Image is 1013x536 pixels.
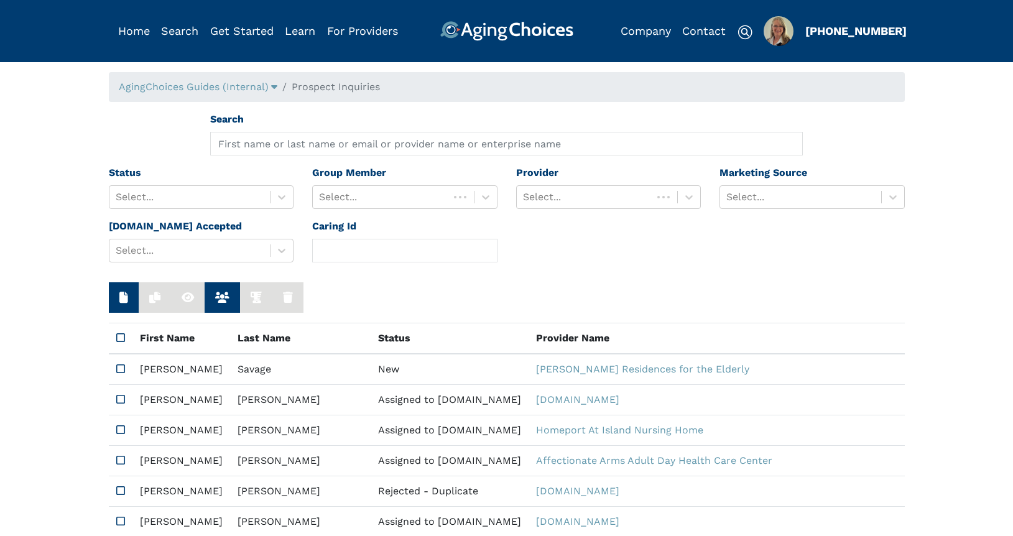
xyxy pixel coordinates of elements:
th: Last Name [230,323,371,354]
button: Duplicate [139,282,171,313]
label: Marketing Source [719,165,807,180]
label: Provider [516,165,558,180]
td: [PERSON_NAME] [132,446,230,476]
a: Home [118,24,150,37]
td: [PERSON_NAME] [230,385,371,415]
label: Group Member [312,165,386,180]
img: AgingChoices [440,21,573,41]
th: First Name [132,323,230,354]
th: Status [371,323,529,354]
nav: breadcrumb [109,72,905,102]
div: Popover trigger [119,80,277,95]
input: First name or last name or email or provider name or enterprise name [210,132,803,155]
a: [DOMAIN_NAME] [536,394,619,405]
a: Contact [682,24,726,37]
div: Popover trigger [161,21,198,41]
label: Status [109,165,141,180]
a: [DOMAIN_NAME] [536,515,619,527]
label: [DOMAIN_NAME] Accepted [109,219,242,234]
td: New [371,354,529,385]
td: Savage [230,354,371,385]
td: [PERSON_NAME] [132,385,230,415]
div: Popover trigger [764,16,793,46]
td: [PERSON_NAME] [230,446,371,476]
td: [PERSON_NAME] [132,354,230,385]
a: Company [621,24,671,37]
td: Rejected - Duplicate [371,476,529,507]
td: Assigned to [DOMAIN_NAME] [371,446,529,476]
a: Learn [285,24,315,37]
a: Get Started [210,24,274,37]
img: 0d6ac745-f77c-4484-9392-b54ca61ede62.jpg [764,16,793,46]
td: Assigned to [DOMAIN_NAME] [371,415,529,446]
button: New [109,282,139,313]
a: Affectionate Arms Adult Day Health Care Center [536,455,772,466]
button: View [171,282,205,313]
label: Caring Id [312,219,356,234]
td: [PERSON_NAME] [230,476,371,507]
a: Search [161,24,198,37]
th: Provider Name [529,323,915,354]
img: search-icon.svg [738,25,752,40]
a: [PERSON_NAME] Residences for the Elderly [536,363,749,375]
button: View Members [205,282,240,313]
button: Delete [272,282,303,313]
span: AgingChoices Guides (Internal) [119,81,269,93]
a: [DOMAIN_NAME] [536,485,619,497]
a: For Providers [327,24,398,37]
td: [PERSON_NAME] [230,415,371,446]
td: [PERSON_NAME] [132,415,230,446]
td: [PERSON_NAME] [132,476,230,507]
a: Homeport At Island Nursing Home [536,424,703,436]
label: Search [210,112,244,127]
button: Run Integrations [240,282,272,313]
a: [PHONE_NUMBER] [805,24,907,37]
span: Prospect Inquiries [292,81,380,93]
td: Assigned to [DOMAIN_NAME] [371,385,529,415]
a: AgingChoices Guides (Internal) [119,81,277,93]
